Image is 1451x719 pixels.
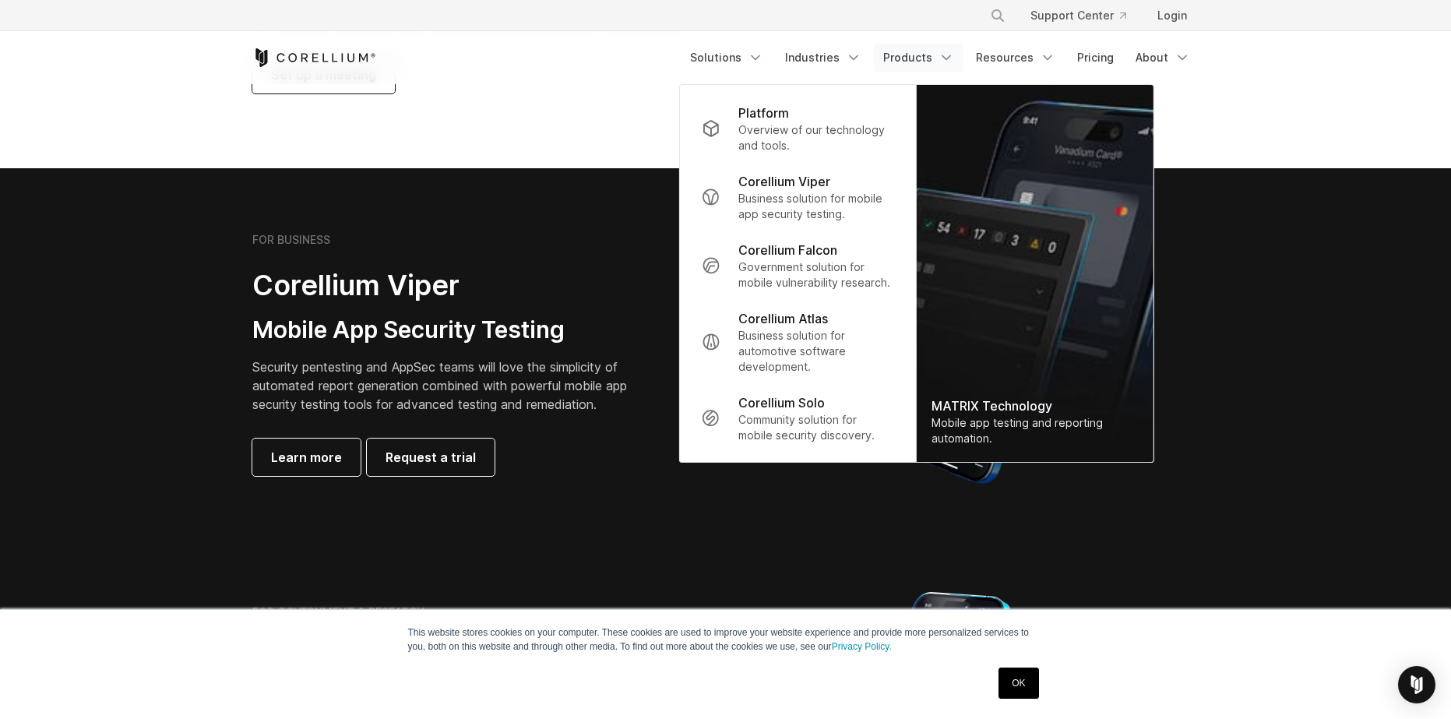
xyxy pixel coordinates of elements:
p: Overview of our technology and tools. [738,122,893,153]
img: Matrix_WebNav_1x [916,85,1153,462]
p: This website stores cookies on your computer. These cookies are used to improve your website expe... [408,626,1044,654]
div: Navigation Menu [971,2,1199,30]
a: Corellium Atlas Business solution for automotive software development. [689,300,906,384]
p: Corellium Falcon [738,241,837,259]
p: Government solution for mobile vulnerability research. [738,259,893,291]
a: About [1126,44,1199,72]
div: Mobile app testing and reporting automation. [932,415,1137,446]
a: Corellium Viper Business solution for mobile app security testing. [689,163,906,231]
p: Business solution for automotive software development. [738,328,893,375]
p: Community solution for mobile security discovery. [738,412,893,443]
div: Open Intercom Messenger [1398,666,1435,703]
a: Corellium Falcon Government solution for mobile vulnerability research. [689,231,906,300]
h6: FOR GOVERNMENT & RESEARCH [252,605,424,619]
p: Corellium Viper [738,172,830,191]
a: Corellium Solo Community solution for mobile security discovery. [689,384,906,453]
a: Pricing [1068,44,1123,72]
a: MATRIX Technology Mobile app testing and reporting automation. [916,85,1153,462]
p: Platform [738,104,789,122]
span: Request a trial [386,448,476,467]
span: Learn more [271,448,342,467]
h3: Mobile App Security Testing [252,315,651,345]
a: OK [998,668,1038,699]
p: Corellium Solo [738,393,825,412]
a: Learn more [252,439,361,476]
a: Industries [776,44,871,72]
a: Products [874,44,963,72]
div: Navigation Menu [681,44,1199,72]
a: Corellium Home [252,48,376,67]
p: Business solution for mobile app security testing. [738,191,893,222]
p: Security pentesting and AppSec teams will love the simplicity of automated report generation comb... [252,358,651,414]
a: Login [1145,2,1199,30]
h6: FOR BUSINESS [252,233,330,247]
a: Resources [967,44,1065,72]
a: Request a trial [367,439,495,476]
button: Search [984,2,1012,30]
div: MATRIX Technology [932,397,1137,415]
a: Platform Overview of our technology and tools. [689,94,906,163]
a: Solutions [681,44,773,72]
a: Support Center [1018,2,1139,30]
a: Privacy Policy. [832,641,892,652]
h2: Corellium Viper [252,268,651,303]
p: Corellium Atlas [738,309,828,328]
